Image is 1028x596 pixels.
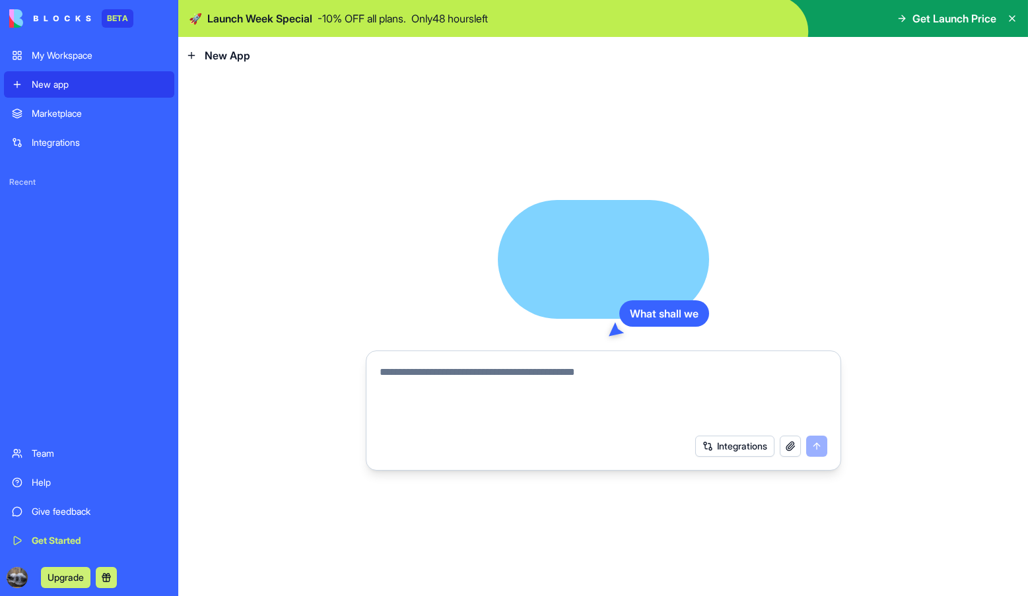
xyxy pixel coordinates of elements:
div: Get Started [32,534,166,547]
div: Team [32,447,166,460]
a: New app [4,71,174,98]
p: Only 48 hours left [411,11,488,26]
a: Help [4,469,174,496]
p: - 10 % OFF all plans. [318,11,406,26]
div: Integrations [32,136,166,149]
div: What shall we [619,300,709,327]
a: My Workspace [4,42,174,69]
div: Give feedback [32,505,166,518]
div: Help [32,476,166,489]
button: Upgrade [41,567,90,588]
img: ACg8ocJgASAD1jnoWnm4i8TGUrbWOT1I_QzDah8fcq-mhYo5By2df0YP=s96-c [7,567,28,588]
span: Recent [4,177,174,187]
img: logo [9,9,91,28]
div: My Workspace [32,49,166,62]
div: New app [32,78,166,91]
a: Team [4,440,174,467]
a: Integrations [4,129,174,156]
span: New App [205,48,250,63]
div: Marketplace [32,107,166,120]
a: BETA [9,9,133,28]
a: Marketplace [4,100,174,127]
span: 🚀 [189,11,202,26]
a: Give feedback [4,498,174,525]
a: Get Started [4,527,174,554]
a: Upgrade [41,570,90,583]
span: Launch Week Special [207,11,312,26]
button: Integrations [695,436,774,457]
span: Get Launch Price [912,11,996,26]
div: BETA [102,9,133,28]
